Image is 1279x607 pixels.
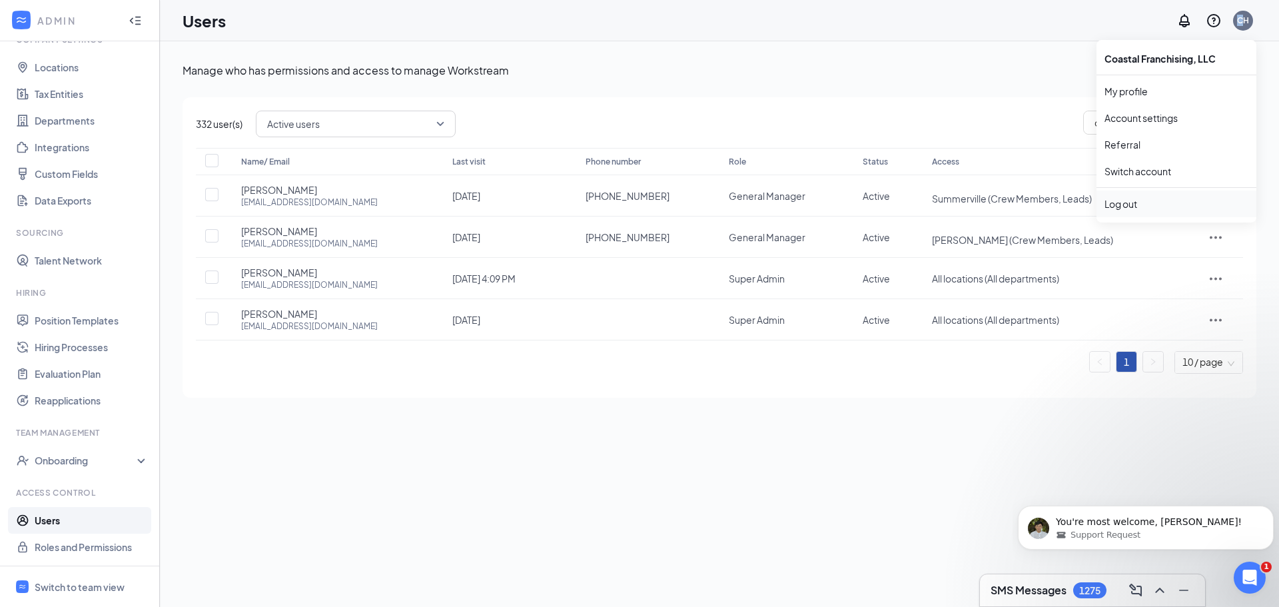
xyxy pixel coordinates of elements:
th: Phone number [572,148,715,175]
span: right [1149,358,1157,366]
a: Custom Fields [35,161,149,187]
span: Super Admin [729,314,785,326]
svg: ActionsIcon [1208,229,1224,245]
svg: WorkstreamLogo [18,582,27,591]
a: Roles and Permissions [35,534,149,560]
svg: Notifications [1176,13,1192,29]
span: Super Admin [729,273,785,285]
span: left [1096,358,1104,366]
span: 332 user(s) [196,117,242,131]
svg: ChevronUp [1152,582,1168,598]
span: Active [863,314,890,326]
a: Referral [1104,138,1248,151]
div: CH [1237,15,1249,26]
button: ChevronUp [1149,580,1170,601]
li: Next Page [1142,351,1164,372]
button: left [1090,352,1110,372]
div: [EMAIL_ADDRESS][DOMAIN_NAME] [241,197,378,208]
a: Hiring Processes [35,334,149,360]
button: right [1143,352,1163,372]
a: My profile [1104,85,1248,98]
a: Position Templates [35,307,149,334]
a: Talent Network [35,247,149,274]
div: [EMAIL_ADDRESS][DOMAIN_NAME] [241,279,378,291]
a: 1 [1116,352,1136,372]
div: Team Management [16,427,146,438]
svg: UserCheck [16,454,29,467]
div: Sourcing [16,227,146,239]
div: Onboarding [35,454,137,467]
svg: ComposeMessage [1128,582,1144,598]
span: [DATE] [452,190,480,202]
div: Switch to team view [35,580,125,594]
span: [PERSON_NAME] [241,307,317,320]
a: Reapplications [35,387,149,414]
p: Manage who has permissions and access to manage Workstream [183,63,1190,78]
a: Tax Entities [35,81,149,107]
div: Role [729,154,836,170]
span: Active users [267,114,320,134]
button: Minimize [1173,580,1194,601]
span: [PHONE_NUMBER] [586,231,669,244]
span: Active [863,190,890,202]
input: Search users [1084,111,1222,134]
button: ComposeMessage [1125,580,1146,601]
div: Coastal Franchising, LLC [1096,45,1256,72]
div: Last visit [452,154,559,170]
div: ADMIN [37,14,117,27]
span: All locations (All departments) [932,273,1059,285]
svg: ActionsIcon [1208,271,1224,287]
a: Locations [35,54,149,81]
a: Switch account [1104,165,1171,177]
span: General Manager [729,231,805,243]
span: [PERSON_NAME] [241,266,317,279]
h3: SMS Messages [991,583,1066,598]
div: [EMAIL_ADDRESS][DOMAIN_NAME] [241,238,378,249]
span: Summerville (Crew Members, Leads) [932,193,1092,205]
h1: Users [183,9,226,32]
iframe: Intercom notifications message [1013,478,1279,571]
div: [EMAIL_ADDRESS][DOMAIN_NAME] [241,320,378,332]
a: Departments [35,107,149,134]
div: Hiring [16,287,146,299]
svg: Minimize [1176,582,1192,598]
svg: QuestionInfo [1206,13,1222,29]
a: Account settings [1104,111,1248,125]
span: [DATE] [452,231,480,243]
span: [PERSON_NAME] [241,183,317,197]
span: [PERSON_NAME] (Crew Members, Leads) [932,234,1113,246]
th: Access [919,148,1188,175]
span: [DATE] [452,314,480,326]
svg: Collapse [129,14,142,27]
div: Log out [1104,197,1248,211]
div: Name/ Email [241,154,426,170]
span: [PERSON_NAME] [241,225,317,238]
span: 10 / page [1182,352,1235,373]
div: 1275 [1079,585,1100,596]
span: [DATE] 4:09 PM [452,273,516,285]
span: [PHONE_NUMBER] [586,189,669,203]
a: Integrations [35,134,149,161]
span: 1 [1261,562,1272,572]
span: Active [863,231,890,243]
svg: ActionsIcon [1208,312,1224,328]
iframe: Intercom live chat [1234,562,1266,594]
th: Status [849,148,919,175]
a: Data Exports [35,187,149,214]
a: Users [35,507,149,534]
span: General Manager [729,190,805,202]
span: Active [863,273,890,285]
a: Evaluation Plan [35,360,149,387]
li: 1 [1116,351,1137,372]
span: All locations (All departments) [932,314,1059,326]
div: Page Size [1175,352,1242,373]
svg: WorkstreamLogo [15,13,28,27]
li: Previous Page [1089,351,1110,372]
div: Access control [16,487,146,498]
